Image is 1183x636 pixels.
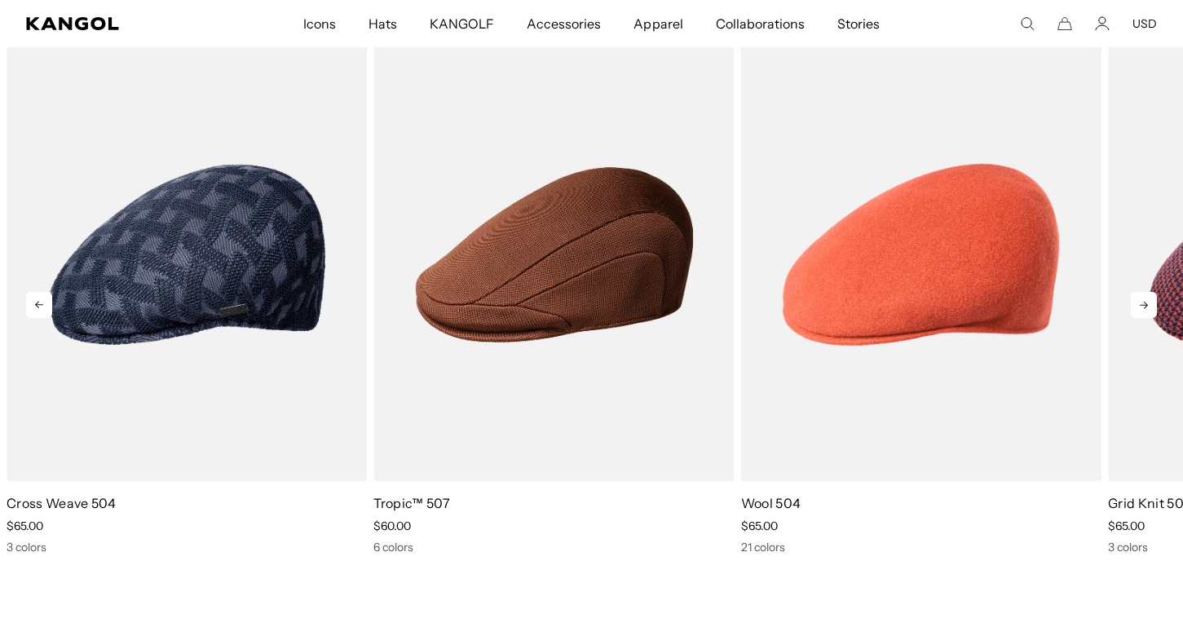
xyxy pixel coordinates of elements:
[7,29,367,481] img: Cross Weave 504
[741,29,1101,481] img: Wool 504
[1132,16,1157,31] button: USD
[1020,16,1035,31] summary: Search here
[741,519,778,533] span: $65.00
[1057,16,1072,31] button: Cart
[7,540,367,554] div: 3 colors
[373,540,734,554] div: 6 colors
[1095,16,1110,31] a: Account
[7,519,43,533] span: $65.00
[741,540,1101,554] div: 21 colors
[7,495,117,511] a: Cross Weave 504
[373,495,450,511] a: Tropic™ 507
[735,29,1101,554] div: 5 of 5
[373,29,734,481] img: Tropic™ 507
[1108,519,1145,533] span: $65.00
[373,519,411,533] span: $60.00
[367,29,734,554] div: 4 of 5
[741,495,801,511] a: Wool 504
[26,17,200,30] a: Kangol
